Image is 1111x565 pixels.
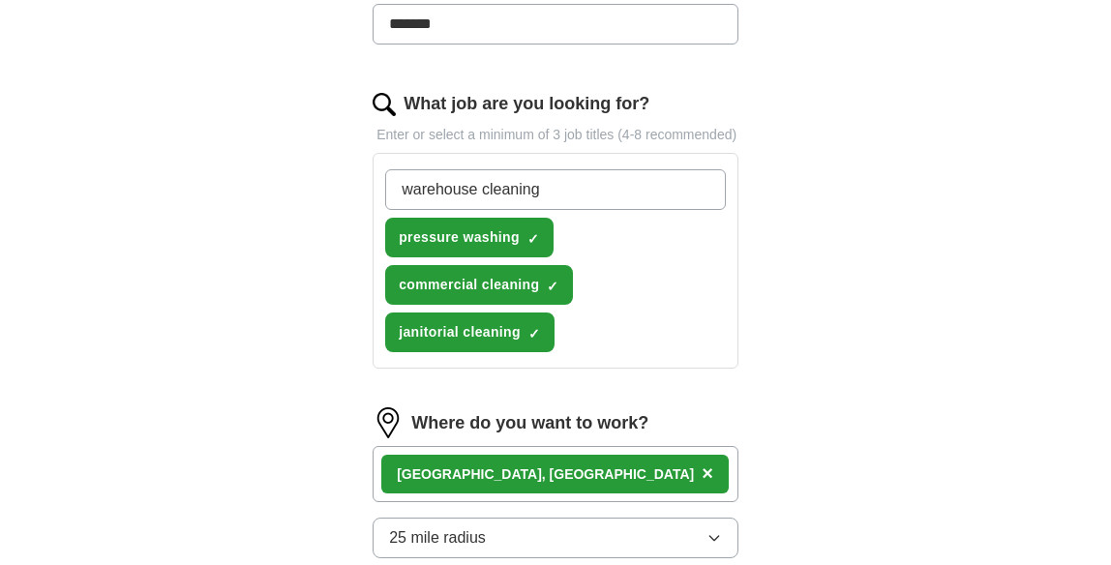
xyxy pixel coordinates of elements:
[385,218,554,257] button: pressure washing✓
[404,91,649,117] label: What job are you looking for?
[399,322,521,342] span: janitorial cleaning
[399,275,539,295] span: commercial cleaning
[373,125,738,145] p: Enter or select a minimum of 3 job titles (4-8 recommended)
[702,462,713,484] span: ×
[397,466,542,482] strong: [GEOGRAPHIC_DATA]
[527,231,539,247] span: ✓
[702,460,713,489] button: ×
[399,227,520,248] span: pressure washing
[385,169,726,210] input: Type a job title and press enter
[385,265,573,305] button: commercial cleaning✓
[411,410,648,436] label: Where do you want to work?
[373,518,738,558] button: 25 mile radius
[373,93,396,116] img: search.png
[389,526,486,550] span: 25 mile radius
[528,326,540,342] span: ✓
[397,464,694,485] div: , [GEOGRAPHIC_DATA]
[385,312,555,352] button: janitorial cleaning✓
[373,407,404,438] img: location.png
[547,279,558,294] span: ✓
